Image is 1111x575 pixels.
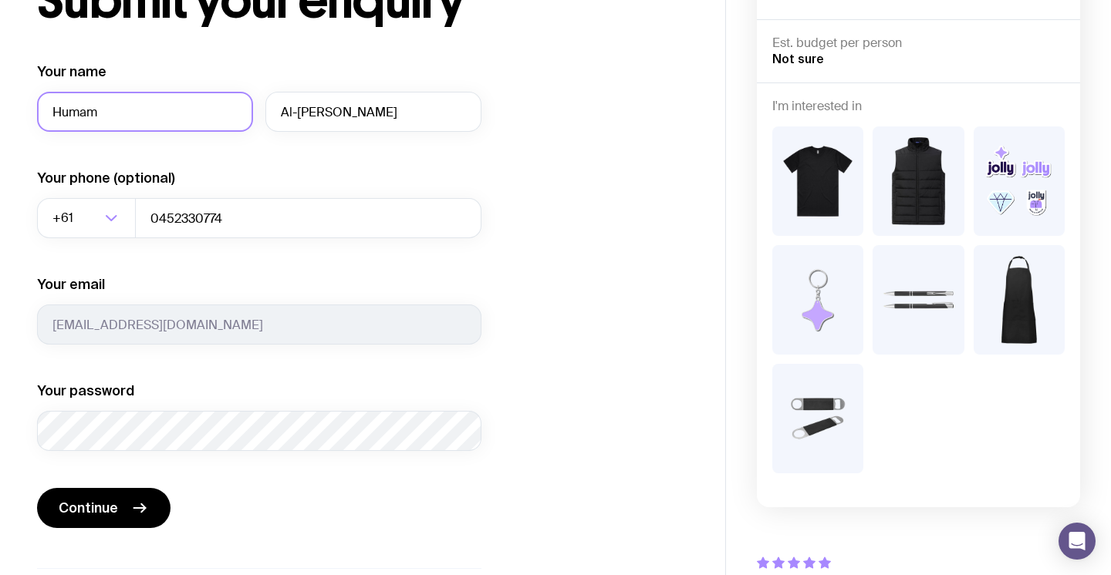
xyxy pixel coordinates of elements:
[59,499,118,517] span: Continue
[37,382,134,400] label: Your password
[37,275,105,294] label: Your email
[265,92,481,132] input: Last name
[37,198,136,238] div: Search for option
[37,304,481,345] input: you@email.com
[76,198,100,238] input: Search for option
[37,62,106,81] label: Your name
[772,35,1065,51] h4: Est. budget per person
[52,198,76,238] span: +61
[1059,523,1096,560] div: Open Intercom Messenger
[37,92,253,132] input: First name
[37,488,171,528] button: Continue
[135,198,481,238] input: 0400123456
[37,169,175,187] label: Your phone (optional)
[772,99,1065,114] h4: I'm interested in
[772,52,824,66] span: Not sure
